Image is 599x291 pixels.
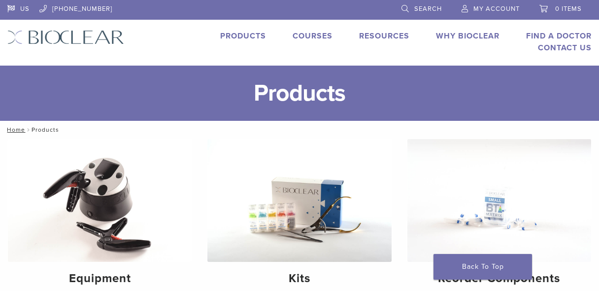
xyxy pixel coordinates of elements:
[293,31,333,41] a: Courses
[415,270,583,288] h4: Reorder Components
[433,254,532,280] a: Back To Top
[555,5,582,13] span: 0 items
[215,270,383,288] h4: Kits
[4,126,25,133] a: Home
[407,139,591,262] img: Reorder Components
[220,31,266,41] a: Products
[436,31,499,41] a: Why Bioclear
[25,127,32,132] span: /
[7,30,124,44] img: Bioclear
[538,43,592,53] a: Contact Us
[414,5,442,13] span: Search
[8,139,192,262] img: Equipment
[359,31,409,41] a: Resources
[526,31,592,41] a: Find A Doctor
[207,139,391,262] img: Kits
[16,270,184,288] h4: Equipment
[473,5,520,13] span: My Account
